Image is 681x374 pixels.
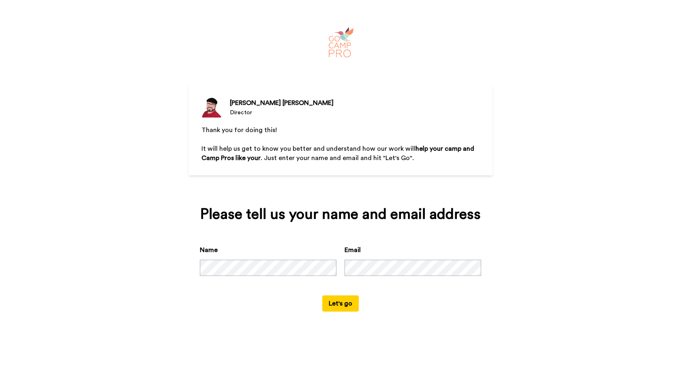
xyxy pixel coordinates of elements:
[201,145,476,161] span: help your camp and Camp Pros like your
[201,127,277,133] span: Thank you for doing this!
[230,98,334,108] div: [PERSON_NAME] [PERSON_NAME]
[200,206,481,222] div: Please tell us your name and email address
[201,97,222,118] img: Director
[345,245,361,255] label: Email
[322,295,359,312] button: Let's go
[201,145,415,152] span: It will help us get to know you better and understand how our work will
[324,26,357,58] img: https://cdn.bonjoro.com/media/cfbf7a92-c583-44b9-945e-07a23292e654/1b805ee8-e8f8-4a54-9dd6-1dca50...
[230,109,334,117] div: Director
[261,155,414,161] span: . Just enter your name and email and hit "Let's Go".
[200,245,218,255] label: Name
